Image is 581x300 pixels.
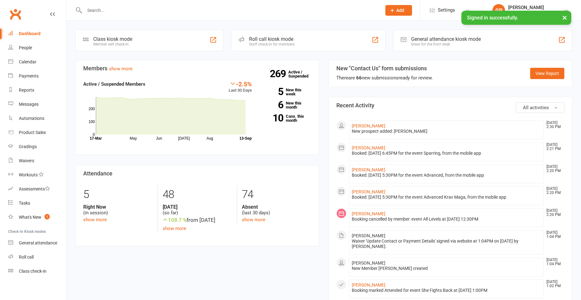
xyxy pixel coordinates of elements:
[93,36,132,42] div: Class kiosk mode
[19,59,36,64] div: Calendar
[83,185,153,204] div: 5
[109,66,133,72] a: show more
[19,172,38,177] div: Workouts
[19,240,57,245] div: General attendance
[8,41,66,55] a: People
[352,288,541,293] div: Booking marked Attended for event She Fights Back at [DATE] 1:00PM
[249,42,295,46] div: Staff check-in for members
[261,114,311,122] a: 10Canx. this month
[467,15,518,21] span: Signed in successfully.
[242,204,311,216] div: (last 30 days)
[19,201,30,206] div: Tasks
[336,102,564,109] h3: Recent Activity
[8,182,66,196] a: Assessments
[336,65,433,72] h3: New "Contact Us" form submissions
[352,233,385,238] span: [PERSON_NAME]
[492,4,505,17] div: GP
[83,81,145,87] strong: Active / Suspended Members
[242,204,311,210] strong: Absent
[411,36,481,42] div: General attendance kiosk mode
[8,97,66,111] a: Messages
[516,102,564,113] button: All activities
[8,83,66,97] a: Reports
[8,264,66,278] a: Class kiosk mode
[396,8,404,13] span: Add
[242,217,265,222] a: show more
[163,216,232,224] div: from [DATE]
[19,158,34,163] div: Waivers
[270,69,288,78] strong: 269
[242,185,311,204] div: 74
[543,258,564,266] time: [DATE] 1:04 PM
[8,250,66,264] a: Roll call
[261,88,311,96] a: 5New this week
[83,217,107,222] a: show more
[352,129,541,134] div: New prospect added: [PERSON_NAME]
[19,130,46,135] div: Product Sales
[261,87,283,96] strong: 5
[543,187,564,195] time: [DATE] 2:20 PM
[543,165,564,173] time: [DATE] 2:20 PM
[352,145,385,150] a: [PERSON_NAME]
[352,151,541,156] div: Booked: [DATE] 6:45PM for the event Sparring, from the mobile app
[559,11,570,24] button: ×
[229,80,252,87] div: -2.5%
[8,236,66,250] a: General attendance kiosk mode
[8,210,66,224] a: What's New1
[163,226,186,231] a: show more
[83,204,153,216] div: (in session)
[19,269,46,274] div: Class check-in
[8,168,66,182] a: Workouts
[8,6,23,22] a: Clubworx
[249,36,295,42] div: Roll call kiosk mode
[336,74,433,82] div: There are new submissions ready for review.
[19,45,32,50] div: People
[411,42,481,46] div: Great for the front desk
[523,105,549,110] span: All activities
[93,42,132,46] div: Member self check-in
[543,143,564,151] time: [DATE] 2:21 PM
[19,73,39,78] div: Payments
[261,113,283,123] strong: 10
[352,217,541,222] div: Booking cancelled by member: event All Levels at [DATE] 12:30PM
[543,209,564,217] time: [DATE] 2:20 PM
[385,5,412,16] button: Add
[261,101,311,109] a: 6New this month
[508,10,563,16] div: Krav Maga Defence Institute
[83,65,311,72] h3: Members
[352,266,541,271] div: New Member [PERSON_NAME] created
[19,186,50,191] div: Assessments
[8,111,66,126] a: Automations
[438,3,455,17] span: Settings
[8,154,66,168] a: Waivers
[288,65,316,83] a: 269Active / Suspended
[8,140,66,154] a: Gradings
[83,6,377,15] input: Search...
[19,31,41,36] div: Dashboard
[543,280,564,288] time: [DATE] 1:02 PM
[352,123,385,128] a: [PERSON_NAME]
[530,68,564,79] a: View Report
[19,215,41,220] div: What's New
[8,69,66,83] a: Payments
[19,144,37,149] div: Gradings
[543,231,564,239] time: [DATE] 1:04 PM
[19,116,44,121] div: Automations
[45,214,50,219] span: 1
[356,75,362,81] strong: 66
[83,170,311,177] h3: Attendance
[163,204,232,216] div: (so far)
[83,204,153,210] strong: Right Now
[8,55,66,69] a: Calendar
[163,185,232,204] div: 48
[163,217,187,223] span: 108.7 %
[261,100,283,110] strong: 6
[352,238,541,249] div: Waiver 'Update Contact or Payment Details' signed via website at 1:04PM on [DATE] by [PERSON_NAME].
[352,211,385,216] a: [PERSON_NAME]
[19,88,34,93] div: Reports
[352,282,385,287] a: [PERSON_NAME]
[543,121,564,129] time: [DATE] 2:30 PM
[19,102,39,107] div: Messages
[352,189,385,194] a: [PERSON_NAME]
[163,204,232,210] strong: [DATE]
